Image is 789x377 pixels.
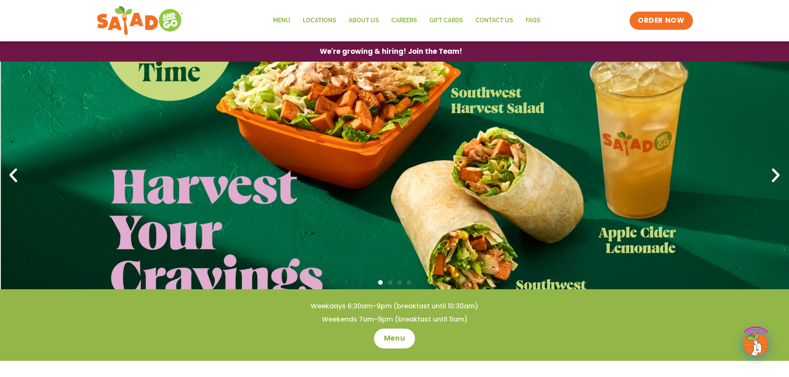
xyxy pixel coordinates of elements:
[267,11,547,30] nav: Menu
[343,11,385,30] a: About Us
[767,166,785,185] div: Next slide
[320,48,462,55] span: We're growing & hiring! Join the Team!
[4,166,22,185] div: Previous slide
[378,280,383,285] span: Go to slide 1
[407,280,411,285] span: Go to slide 4
[374,329,415,348] a: Menu
[388,280,392,285] span: Go to slide 2
[423,11,469,30] a: GIFT CARDS
[519,11,547,30] a: FAQs
[385,11,423,30] a: Careers
[630,12,692,30] a: ORDER NOW
[17,302,772,311] h4: Weekdays 6:30am-9pm (breakfast until 10:30am)
[17,315,772,324] h4: Weekends 7am-9pm (breakfast until 11am)
[469,11,519,30] a: Contact Us
[638,16,684,26] span: ORDER NOW
[97,4,184,37] img: new-SAG-logo-768×292
[307,42,475,61] a: We're growing & hiring! Join the Team!
[267,11,297,30] a: Menu
[397,280,402,285] span: Go to slide 3
[384,334,405,343] span: Menu
[297,11,343,30] a: Locations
